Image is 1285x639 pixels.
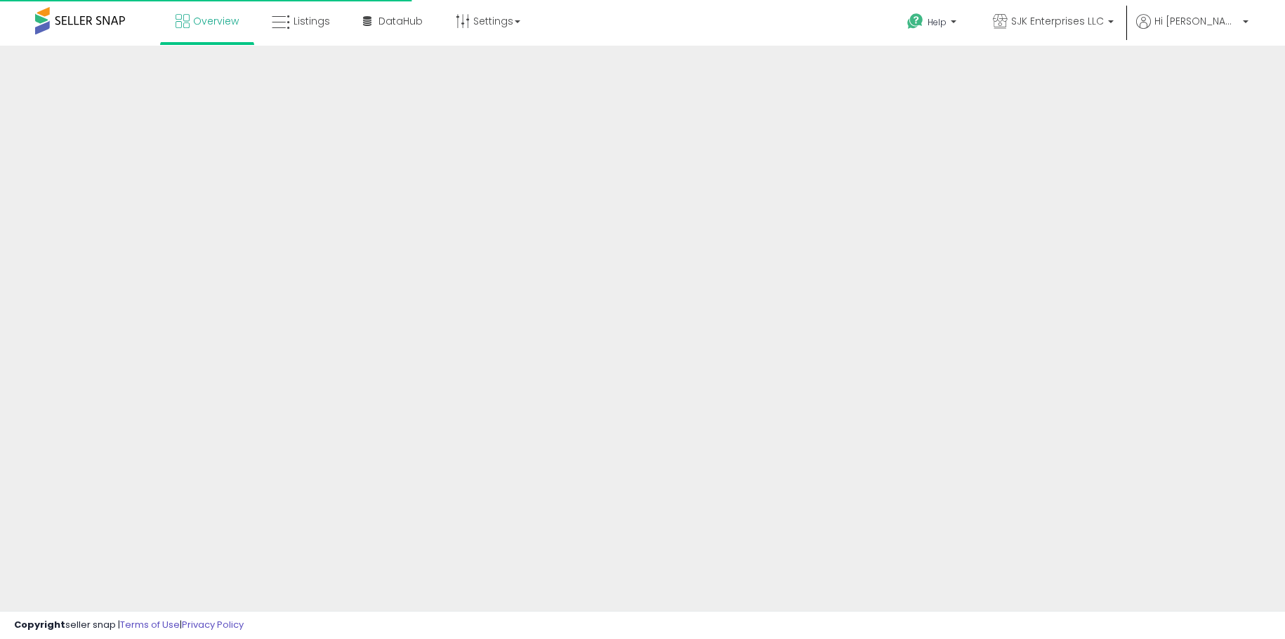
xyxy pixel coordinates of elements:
[14,618,65,631] strong: Copyright
[1154,14,1239,28] span: Hi [PERSON_NAME]
[896,2,970,46] a: Help
[182,618,244,631] a: Privacy Policy
[378,14,423,28] span: DataHub
[1011,14,1104,28] span: SJK Enterprises LLC
[907,13,924,30] i: Get Help
[120,618,180,631] a: Terms of Use
[14,619,244,632] div: seller snap | |
[928,16,947,28] span: Help
[193,14,239,28] span: Overview
[294,14,330,28] span: Listings
[1136,14,1248,46] a: Hi [PERSON_NAME]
